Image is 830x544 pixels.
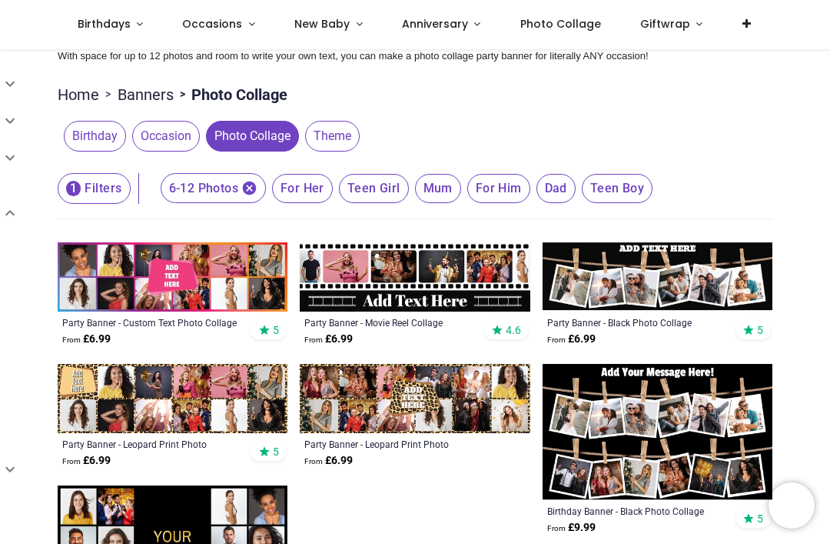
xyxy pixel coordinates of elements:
img: Personalised Party Banner - Black Photo Collage - 6 Photo Upload [543,242,772,312]
span: 4.6 [506,323,521,337]
iframe: Brevo live chat [769,482,815,529]
li: Photo Collage [174,84,287,105]
span: Teen Girl [339,174,409,203]
strong: £ 6.99 [62,453,111,469]
span: Teen Boy [582,174,652,203]
button: Occasion [126,121,200,152]
strong: £ 6.99 [304,453,353,469]
a: Party Banner - Leopard Print Photo Collage [304,438,481,450]
img: Personalised Party Banner - Movie Reel Collage - 6 Photo Upload [300,242,530,312]
a: Party Banner - Black Photo Collage [547,316,724,329]
span: Anniversary [402,16,468,32]
span: From [304,457,323,466]
span: 1 [66,181,81,196]
span: From [547,524,566,532]
span: Birthdays [78,16,131,32]
span: New Baby [294,16,350,32]
img: Personalised Party Banner - Leopard Print Photo Collage - 11 Photo Upload [58,364,287,433]
span: 6-12 Photos [161,173,266,203]
span: Dad [536,174,576,203]
span: > [99,87,118,102]
span: Photo Collage [520,16,601,32]
strong: £ 6.99 [304,332,353,347]
strong: £ 9.99 [547,520,596,536]
img: Personalised Party Banner - Leopard Print Photo Collage - Custom Text & 12 Photo Upload [300,364,530,433]
span: From [547,335,566,344]
button: 1Filters [58,173,131,204]
a: Home [58,84,99,105]
img: Personalised Birthday Backdrop Banner - Black Photo Collage - 12 Photo Upload [543,364,772,500]
a: Banners [118,84,174,105]
span: Theme [305,121,360,152]
span: Occasion [132,121,200,152]
span: Occasions [182,16,242,32]
button: Theme [299,121,360,152]
span: 5 [757,323,763,337]
span: For Her [272,174,333,203]
span: For Him [467,174,530,203]
span: 5 [273,323,279,337]
button: Photo Collage [200,121,299,152]
span: From [304,335,323,344]
a: Party Banner - Custom Text Photo Collage [62,316,239,329]
button: Birthday [58,121,126,152]
span: With space for up to 12 photos and room to write your own text, you can make a photo collage part... [58,50,649,62]
span: Birthday [64,121,126,152]
strong: £ 6.99 [62,332,111,347]
span: From [62,457,81,466]
a: Birthday Banner - Black Photo Collage [547,505,724,517]
span: 5 [757,512,763,526]
span: Giftwrap [640,16,690,32]
span: From [62,335,81,344]
a: Party Banner - Leopard Print Photo Collage [62,438,239,450]
span: > [174,87,191,102]
span: Photo Collage [206,121,299,152]
span: 5 [273,445,279,459]
img: Personalised Party Banner - Custom Text Photo Collage - 12 Photo Upload [58,242,287,312]
span: Mum [415,174,461,203]
a: Party Banner - Movie Reel Collage [304,316,481,329]
strong: £ 6.99 [547,332,596,347]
